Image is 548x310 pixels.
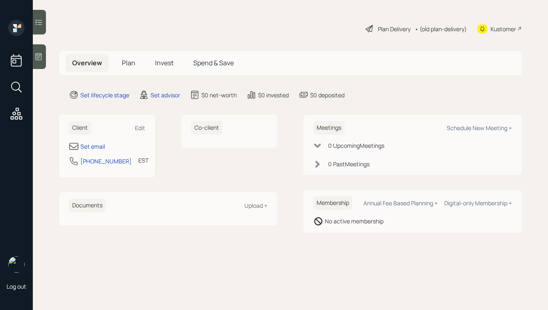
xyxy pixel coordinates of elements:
div: [PHONE_NUMBER] [80,157,132,165]
h6: Co-client [191,121,222,135]
h6: Membership [313,196,352,210]
h6: Meetings [313,121,345,135]
div: 0 Upcoming Meeting s [328,141,384,150]
div: $0 net-worth [201,91,237,99]
div: 0 Past Meeting s [328,160,370,168]
div: Set email [80,142,105,151]
span: Overview [72,58,102,67]
img: hunter_neumayer.jpg [8,256,25,273]
div: EST [138,156,148,165]
h6: Client [69,121,91,135]
div: Upload + [244,202,267,209]
div: Edit [135,124,145,132]
div: • (old plan-delivery) [415,25,467,33]
div: Annual Fee Based Planning + [363,199,438,207]
span: Plan [122,58,135,67]
div: Set lifecycle stage [80,91,129,99]
div: Log out [7,282,26,290]
div: $0 invested [258,91,289,99]
div: Plan Delivery [378,25,411,33]
h6: Documents [69,199,106,212]
div: Set advisor [151,91,180,99]
div: Kustomer [491,25,516,33]
div: Schedule New Meeting + [447,124,512,132]
div: No active membership [325,217,384,225]
div: Digital-only Membership + [444,199,512,207]
span: Invest [155,58,174,67]
div: $0 deposited [310,91,345,99]
span: Spend & Save [193,58,234,67]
